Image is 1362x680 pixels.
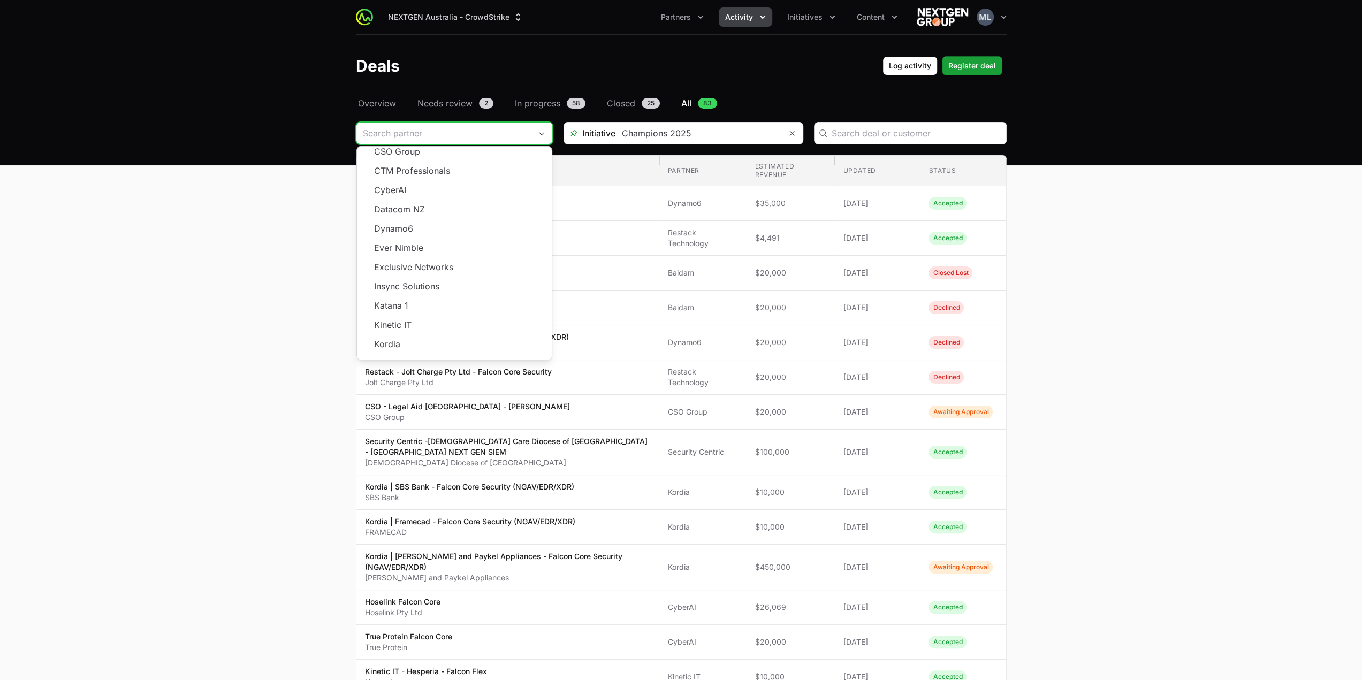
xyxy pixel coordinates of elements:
[479,98,493,109] span: 2
[755,447,826,457] span: $100,000
[917,6,968,28] img: NEXTGEN Australia
[365,551,651,572] p: Kordia | [PERSON_NAME] and Paykel Appliances - Falcon Core Security (NGAV/EDR/XDR)
[659,156,747,186] th: Partner
[668,302,738,313] span: Baidam
[850,7,904,27] div: Content menu
[365,527,575,538] p: FRAMECAD
[843,602,911,613] span: [DATE]
[655,7,710,27] div: Partners menu
[755,337,826,348] span: $20,000
[668,562,738,572] span: Kordia
[843,372,911,383] span: [DATE]
[882,56,1002,75] div: Primary actions
[832,127,1000,140] input: Search deal or customer
[755,407,826,417] span: $20,000
[755,268,826,278] span: $20,000
[642,98,660,109] span: 25
[755,602,826,613] span: $26,069
[755,302,826,313] span: $20,000
[668,366,738,388] span: Restack Technology
[365,607,440,618] p: Hoselink Pty Ltd
[668,337,738,348] span: Dynamo6
[661,12,691,22] span: Partners
[719,7,772,27] button: Activity
[356,97,1007,110] nav: Deals navigation
[668,198,738,209] span: Dynamo6
[365,572,651,583] p: [PERSON_NAME] and Paykel Appliances
[755,233,826,243] span: $4,491
[719,7,772,27] div: Activity menu
[365,366,552,377] p: Restack - Jolt Charge Pty Ltd - Falcon Core Security
[373,7,904,27] div: Main navigation
[920,156,1006,186] th: Status
[365,482,574,492] p: Kordia | SBS Bank - Falcon Core Security (NGAV/EDR/XDR)
[615,123,781,144] input: Search initiatives
[365,401,570,412] p: CSO - Legal Aid [GEOGRAPHIC_DATA] - [PERSON_NAME]
[755,487,826,498] span: $10,000
[515,97,560,110] span: In progress
[365,597,440,607] p: Hoselink Falcon Core
[843,198,911,209] span: [DATE]
[681,97,691,110] span: All
[725,12,753,22] span: Activity
[755,198,826,209] span: $35,000
[843,268,911,278] span: [DATE]
[843,337,911,348] span: [DATE]
[365,492,574,503] p: SBS Bank
[668,227,738,249] span: Restack Technology
[365,516,575,527] p: Kordia | Framecad - Falcon Core Security (NGAV/EDR/XDR)
[948,59,996,72] span: Register deal
[977,9,994,26] img: Mustafa Larki
[365,457,651,468] p: [DEMOGRAPHIC_DATA] Diocese of [GEOGRAPHIC_DATA]
[356,9,373,26] img: ActivitySource
[781,7,842,27] div: Initiatives menu
[843,637,911,647] span: [DATE]
[365,666,487,677] p: Kinetic IT - Hesperia - Falcon Flex
[356,97,398,110] a: Overview
[843,233,911,243] span: [DATE]
[356,56,400,75] h1: Deals
[356,123,531,144] input: Search partner
[698,98,717,109] span: 83
[755,372,826,383] span: $20,000
[668,522,738,532] span: Kordia
[668,637,738,647] span: CyberAI
[365,412,570,423] p: CSO Group
[843,447,911,457] span: [DATE]
[605,97,662,110] a: Closed25
[843,487,911,498] span: [DATE]
[850,7,904,27] button: Content
[365,631,452,642] p: True Protein Falcon Core
[365,436,651,457] p: Security Centric -[DEMOGRAPHIC_DATA] Care Diocese of [GEOGRAPHIC_DATA] - [GEOGRAPHIC_DATA] NEXT G...
[679,97,719,110] a: All83
[668,487,738,498] span: Kordia
[755,562,826,572] span: $450,000
[882,56,938,75] button: Log activity
[668,602,738,613] span: CyberAI
[668,407,738,417] span: CSO Group
[564,127,615,140] span: Initiative
[382,7,530,27] button: NEXTGEN Australia - CrowdStrike
[358,97,396,110] span: Overview
[781,123,803,144] button: Remove
[857,12,885,22] span: Content
[357,354,552,373] span: Load more
[781,7,842,27] button: Initiatives
[843,302,911,313] span: [DATE]
[607,97,635,110] span: Closed
[843,522,911,532] span: [DATE]
[755,637,826,647] span: $20,000
[843,562,911,572] span: [DATE]
[365,642,452,653] p: True Protein
[942,56,1002,75] button: Register deal
[843,407,911,417] span: [DATE]
[834,156,920,186] th: Updated
[382,7,530,27] div: Supplier switch menu
[365,377,552,388] p: Jolt Charge Pty Ltd
[417,97,473,110] span: Needs review
[513,97,588,110] a: In progress58
[655,7,710,27] button: Partners
[755,522,826,532] span: $10,000
[567,98,585,109] span: 58
[415,97,496,110] a: Needs review2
